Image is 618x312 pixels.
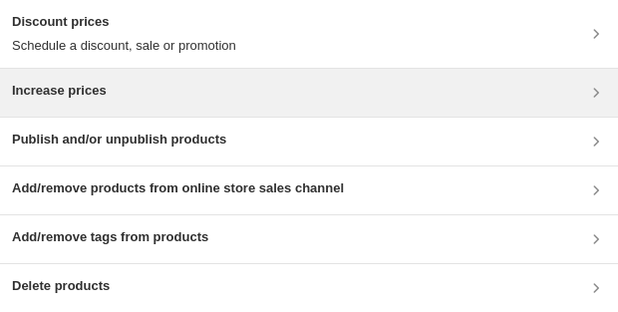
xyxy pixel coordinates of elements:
[12,276,110,296] h3: Delete products
[12,12,236,32] h3: Discount prices
[12,227,208,247] h3: Add/remove tags from products
[12,36,236,56] p: Schedule a discount, sale or promotion
[12,81,107,101] h3: Increase prices
[12,130,226,150] h3: Publish and/or unpublish products
[12,178,344,198] h3: Add/remove products from online store sales channel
